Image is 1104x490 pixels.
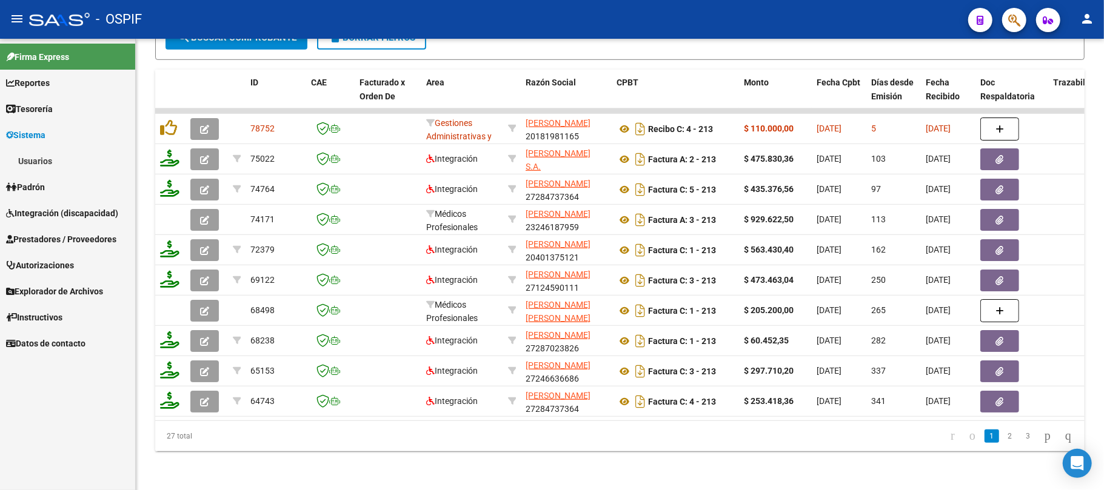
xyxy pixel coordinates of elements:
[817,366,841,376] span: [DATE]
[6,180,45,194] span: Padrón
[526,239,590,249] span: [PERSON_NAME]
[426,300,478,323] span: Médicos Profesionales
[250,305,275,315] span: 68498
[6,102,53,116] span: Tesorería
[6,337,85,350] span: Datos de contacto
[926,184,951,194] span: [DATE]
[945,429,960,443] a: go to first page
[744,245,794,254] strong: $ 563.430,40
[526,298,607,323] div: 27953555900
[250,154,275,164] span: 75022
[250,214,275,224] span: 74171
[975,70,1048,123] datatable-header-cell: Doc Respaldatoria
[6,50,69,64] span: Firma Express
[983,426,1001,446] li: page 1
[648,397,716,406] strong: Factura C: 4 - 213
[526,237,607,263] div: 20401375121
[648,185,716,194] strong: Factura C: 5 - 213
[632,392,648,411] i: Descargar documento
[871,396,886,406] span: 341
[526,300,590,323] span: [PERSON_NAME] [PERSON_NAME]
[744,154,794,164] strong: $ 475.830,36
[817,184,841,194] span: [DATE]
[817,275,841,285] span: [DATE]
[871,214,886,224] span: 113
[526,268,607,293] div: 27124590111
[155,421,339,451] div: 27 total
[632,150,648,169] i: Descargar documento
[817,305,841,315] span: [DATE]
[632,362,648,381] i: Descargar documento
[817,78,860,87] span: Fecha Cpbt
[426,78,444,87] span: Area
[521,70,612,123] datatable-header-cell: Razón Social
[926,305,951,315] span: [DATE]
[6,233,116,246] span: Prestadores / Proveedores
[250,366,275,376] span: 65153
[744,366,794,376] strong: $ 297.710,20
[648,245,716,255] strong: Factura C: 1 - 213
[926,214,951,224] span: [DATE]
[871,78,914,101] span: Días desde Emisión
[421,70,503,123] datatable-header-cell: Area
[632,301,648,320] i: Descargar documento
[426,275,478,285] span: Integración
[426,245,478,254] span: Integración
[744,305,794,315] strong: $ 205.200,00
[926,245,951,254] span: [DATE]
[921,70,975,123] datatable-header-cell: Fecha Recibido
[648,124,713,134] strong: Recibo C: 4 - 213
[6,128,45,142] span: Sistema
[926,396,951,406] span: [DATE]
[871,184,881,194] span: 97
[426,396,478,406] span: Integración
[526,78,576,87] span: Razón Social
[526,207,607,233] div: 23246187959
[866,70,921,123] datatable-header-cell: Días desde Emisión
[926,275,951,285] span: [DATE]
[526,179,590,188] span: [PERSON_NAME]
[96,6,142,33] span: - OSPIF
[311,78,327,87] span: CAE
[526,118,590,128] span: [PERSON_NAME]
[817,336,841,345] span: [DATE]
[632,331,648,351] i: Descargar documento
[426,118,492,156] span: Gestiones Administrativas y Otros
[871,245,886,254] span: 162
[1019,426,1037,446] li: page 3
[744,275,794,285] strong: $ 473.463,04
[526,391,590,400] span: [PERSON_NAME]
[648,276,716,285] strong: Factura C: 3 - 213
[648,154,716,164] strong: Factura A: 2 - 213
[1060,429,1077,443] a: go to last page
[526,116,607,142] div: 20181981165
[426,184,478,194] span: Integración
[817,154,841,164] span: [DATE]
[1053,78,1102,87] span: Trazabilidad
[744,78,769,87] span: Monto
[926,366,951,376] span: [DATE]
[926,124,951,133] span: [DATE]
[526,359,607,384] div: 27246636686
[744,214,794,224] strong: $ 929.622,50
[1003,429,1017,443] a: 2
[871,305,886,315] span: 265
[6,311,62,324] span: Instructivos
[1063,449,1092,478] div: Open Intercom Messenger
[426,366,478,376] span: Integración
[10,12,24,26] mat-icon: menu
[744,396,794,406] strong: $ 253.418,36
[744,184,794,194] strong: $ 435.376,56
[526,389,607,414] div: 27284737364
[526,209,590,219] span: [PERSON_NAME]
[426,336,478,345] span: Integración
[744,124,794,133] strong: $ 110.000,00
[6,259,74,272] span: Autorizaciones
[817,124,841,133] span: [DATE]
[526,270,590,279] span: [PERSON_NAME]
[926,154,951,164] span: [DATE]
[871,336,886,345] span: 282
[250,245,275,254] span: 72379
[250,184,275,194] span: 74764
[1021,429,1035,443] a: 3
